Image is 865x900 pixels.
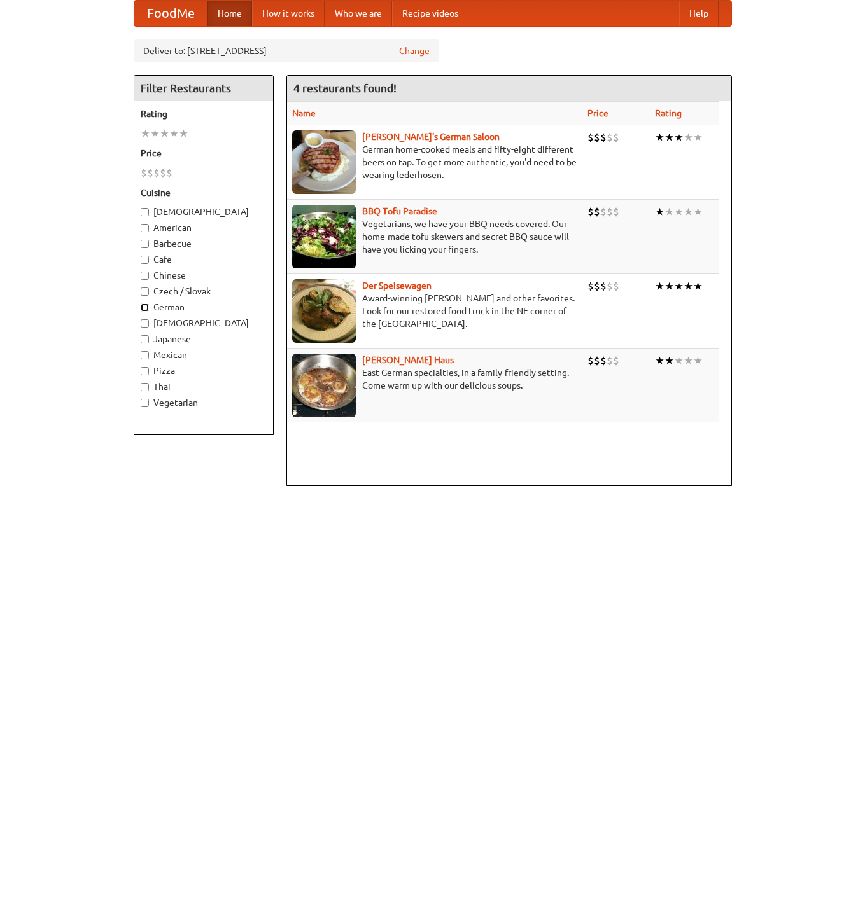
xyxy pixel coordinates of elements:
[655,130,665,144] li: ★
[141,127,150,141] li: ★
[292,292,577,330] p: Award-winning [PERSON_NAME] and other favorites. Look for our restored food truck in the NE corne...
[141,303,149,312] input: German
[594,205,600,219] li: $
[134,76,273,101] h4: Filter Restaurants
[141,285,267,298] label: Czech / Slovak
[292,218,577,256] p: Vegetarians, we have your BBQ needs covered. Our home-made tofu skewers and secret BBQ sauce will...
[325,1,392,26] a: Who we are
[600,279,607,293] li: $
[141,396,267,409] label: Vegetarian
[392,1,468,26] a: Recipe videos
[141,272,149,280] input: Chinese
[292,143,577,181] p: German home-cooked meals and fifty-eight different beers on tap. To get more authentic, you'd nee...
[693,279,703,293] li: ★
[693,354,703,368] li: ★
[141,166,147,180] li: $
[362,355,454,365] a: [PERSON_NAME] Haus
[207,1,252,26] a: Home
[141,335,149,343] input: Japanese
[252,1,325,26] a: How it works
[607,205,613,219] li: $
[141,186,267,199] h5: Cuisine
[684,279,693,293] li: ★
[141,269,267,282] label: Chinese
[147,166,153,180] li: $
[292,354,356,417] img: kohlhaus.jpg
[141,349,267,361] label: Mexican
[141,333,267,345] label: Japanese
[607,354,613,368] li: $
[141,364,267,377] label: Pizza
[169,127,179,141] li: ★
[292,279,356,343] img: speisewagen.jpg
[607,130,613,144] li: $
[594,279,600,293] li: $
[141,317,267,329] label: [DEMOGRAPHIC_DATA]
[292,108,316,118] a: Name
[141,383,149,391] input: Thai
[674,130,684,144] li: ★
[679,1,719,26] a: Help
[613,354,619,368] li: $
[684,205,693,219] li: ★
[655,354,665,368] li: ★
[613,205,619,219] li: $
[150,127,160,141] li: ★
[674,354,684,368] li: ★
[292,130,356,194] img: esthers.jpg
[600,130,607,144] li: $
[160,127,169,141] li: ★
[292,205,356,268] img: tofuparadise.jpg
[665,279,674,293] li: ★
[153,166,160,180] li: $
[674,279,684,293] li: ★
[655,205,665,219] li: ★
[665,205,674,219] li: ★
[587,354,594,368] li: $
[600,354,607,368] li: $
[362,132,500,142] a: [PERSON_NAME]'s German Saloon
[613,130,619,144] li: $
[134,1,207,26] a: FoodMe
[141,240,149,248] input: Barbecue
[362,206,437,216] a: BBQ Tofu Paradise
[665,130,674,144] li: ★
[587,108,608,118] a: Price
[607,279,613,293] li: $
[141,399,149,407] input: Vegetarian
[655,108,682,118] a: Rating
[141,380,267,393] label: Thai
[179,127,188,141] li: ★
[141,147,267,160] h5: Price
[293,82,397,94] ng-pluralize: 4 restaurants found!
[141,319,149,328] input: [DEMOGRAPHIC_DATA]
[141,351,149,359] input: Mexican
[141,107,267,120] h5: Rating
[665,354,674,368] li: ★
[141,224,149,232] input: American
[362,280,432,291] a: Der Speisewagen
[693,205,703,219] li: ★
[587,279,594,293] li: $
[600,205,607,219] li: $
[684,354,693,368] li: ★
[399,45,430,57] a: Change
[674,205,684,219] li: ★
[141,301,267,314] label: German
[141,256,149,264] input: Cafe
[587,205,594,219] li: $
[160,166,166,180] li: $
[134,39,439,62] div: Deliver to: [STREET_ADDRESS]
[693,130,703,144] li: ★
[141,237,267,250] label: Barbecue
[141,287,149,296] input: Czech / Slovak
[594,354,600,368] li: $
[292,366,577,392] p: East German specialties, in a family-friendly setting. Come warm up with our delicious soups.
[141,367,149,375] input: Pizza
[594,130,600,144] li: $
[655,279,665,293] li: ★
